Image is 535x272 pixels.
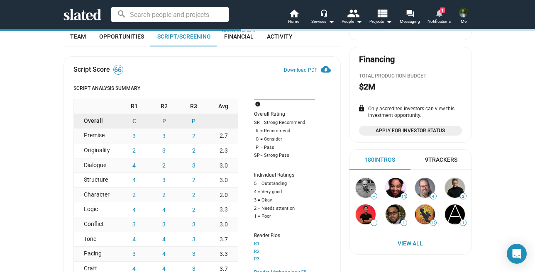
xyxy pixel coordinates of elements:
span: Me [461,17,467,27]
button: 4 [120,158,149,173]
img: Akona Matyila [445,204,465,224]
mat-icon: home [289,8,299,18]
h2: $2M [359,81,375,92]
button: 2 [179,188,209,202]
div: 2.0 [209,188,238,202]
div: = Strong Pass [254,153,315,159]
mat-icon: arrow_drop_down [384,17,394,27]
button: People [337,8,366,27]
div: Character [74,188,120,202]
div: Reader Bios [254,233,315,239]
button: 2 [149,158,179,173]
div: Premise [74,129,120,143]
button: 2 [120,188,149,202]
div: = Consider [254,136,315,143]
div: Pacing [74,247,120,261]
span: 66 [114,66,123,74]
mat-icon: people [347,7,359,19]
a: Opportunities [93,27,151,46]
a: Team [64,27,93,46]
a: 1Notifications [425,8,454,27]
img: Dale S. Lewis [386,204,406,224]
div: Conflict [74,217,120,232]
div: 3.0 [209,173,238,187]
div: 2.3 [209,143,238,158]
a: Financial [217,27,260,46]
button: 3 [179,232,209,247]
div: People [342,17,362,27]
button: 2 [179,202,209,217]
span: 2 [460,194,466,199]
span: Team [70,33,86,40]
button: 3 [179,247,209,261]
div: 4 = Very good [254,189,315,195]
div: Logic [74,202,120,217]
div: 2.7 [209,129,238,143]
img: George B. Kelly [415,178,435,198]
div: Avg [209,99,238,114]
button: 3 [179,217,209,232]
span: Apply for Investor Status [364,126,457,135]
mat-icon: arrow_drop_down [326,17,336,27]
div: Services [311,17,335,27]
button: 3 [149,173,179,187]
div: Script Score [73,65,110,74]
button: P [179,114,209,129]
span: Projects [369,17,392,27]
button: 2 [149,188,179,202]
img: Clarito Zapanta [356,204,376,224]
span: View All [358,236,463,251]
img: Adam Boster [415,204,435,224]
div: = Recommend [254,128,315,134]
img: Andrew Henriques [386,178,406,198]
div: Dialogue [74,158,120,173]
span: 1 [440,7,445,13]
mat-icon: view_list [376,7,388,19]
div: Overall [74,114,120,129]
a: View All [351,236,470,251]
div: R1 [120,99,149,114]
a: Script/Screening [151,27,217,46]
div: 3.0 [209,158,238,173]
span: 12 [430,221,436,226]
div: Total Production budget [359,73,462,80]
button: 2 [179,129,209,143]
span: Home [288,17,299,27]
a: Download PDF [284,62,331,74]
button: 4 [120,232,149,247]
img: Erick Sommers [445,178,465,198]
span: — [371,194,377,199]
button: 4 [149,232,179,247]
mat-icon: lock [358,104,365,112]
button: 4 [120,173,149,187]
div: 3.7 [209,232,238,247]
button: 3 [120,217,149,232]
button: R1 [254,241,259,247]
div: 3.3 [209,247,238,261]
a: Apply for Investor Status [359,126,462,136]
span: SR [254,119,260,126]
button: R2 [254,249,259,255]
span: 1 [401,221,407,226]
input: Search people and projects [111,7,229,22]
span: Opportunities [99,33,144,40]
div: 5 = Outstanding [254,180,315,187]
div: Only accredited investors can view this investment opportunity. [359,106,462,119]
button: 3 [149,129,179,143]
div: Tone [74,232,120,247]
h4: Script Analysis Summary [73,85,331,92]
mat-icon: forum [406,9,414,17]
span: 4 [430,194,436,199]
img: Felix Nunez JR [459,7,469,17]
button: P [149,114,179,129]
span: Messaging [400,17,420,27]
button: 4 [120,202,149,217]
button: 2 [179,143,209,158]
div: Originality [74,143,120,158]
button: C [120,114,149,129]
button: Services [308,8,337,27]
span: Financial [224,33,254,40]
button: 3 [149,217,179,232]
div: 1 = Poor [254,214,315,220]
div: 9 Trackers [425,156,457,164]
